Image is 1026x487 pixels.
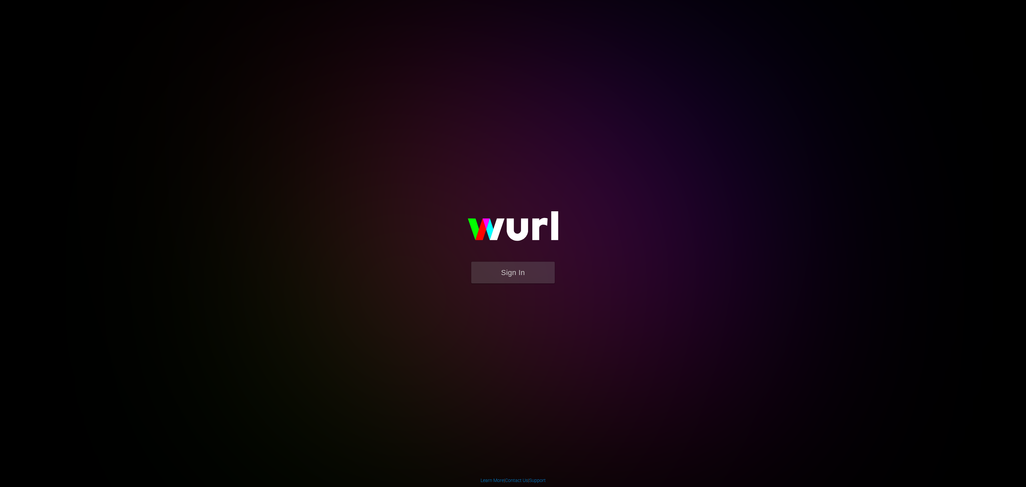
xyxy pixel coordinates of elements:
img: wurl-logo-on-black-223613ac3d8ba8fe6dc639794a292ebdb59501304c7dfd60c99c58986ef67473.svg [446,197,580,262]
div: | | [481,477,546,484]
a: Support [529,478,546,483]
a: Learn More [481,478,504,483]
a: Contact Us [505,478,528,483]
button: Sign In [471,262,555,283]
